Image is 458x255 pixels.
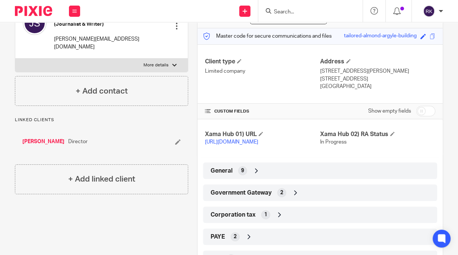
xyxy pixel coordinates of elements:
[211,211,256,219] span: Corporation tax
[54,35,161,51] p: [PERSON_NAME][EMAIL_ADDRESS][DOMAIN_NAME]
[211,167,233,175] span: General
[205,130,320,138] h4: Xama Hub 01) URL
[264,211,267,218] span: 1
[320,139,347,145] span: In Progress
[273,9,340,16] input: Search
[205,67,320,75] p: Limited company
[344,32,417,41] div: tailored-almond-argyle-building
[241,167,244,174] span: 9
[280,189,283,196] span: 2
[54,21,161,28] h5: (Journalist & Writer)
[211,189,272,197] span: Government Gateway
[205,108,320,114] h4: CUSTOM FIELDS
[320,67,435,75] p: [STREET_ADDRESS][PERSON_NAME]
[320,130,435,138] h4: Xama Hub 02) RA Status
[368,107,411,115] label: Show empty fields
[205,58,320,66] h4: Client type
[22,138,64,145] a: [PERSON_NAME]
[320,83,435,90] p: [GEOGRAPHIC_DATA]
[423,5,435,17] img: svg%3E
[76,85,128,97] h4: + Add contact
[234,233,237,240] span: 2
[15,6,52,16] img: Pixie
[205,139,258,145] a: [URL][DOMAIN_NAME]
[143,62,168,68] p: More details
[203,32,332,40] p: Master code for secure communications and files
[15,117,188,123] p: Linked clients
[68,138,88,145] span: Director
[68,173,135,185] h4: + Add linked client
[211,233,225,241] span: PAYE
[320,58,435,66] h4: Address
[23,11,47,35] img: svg%3E
[320,75,435,83] p: [STREET_ADDRESS]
